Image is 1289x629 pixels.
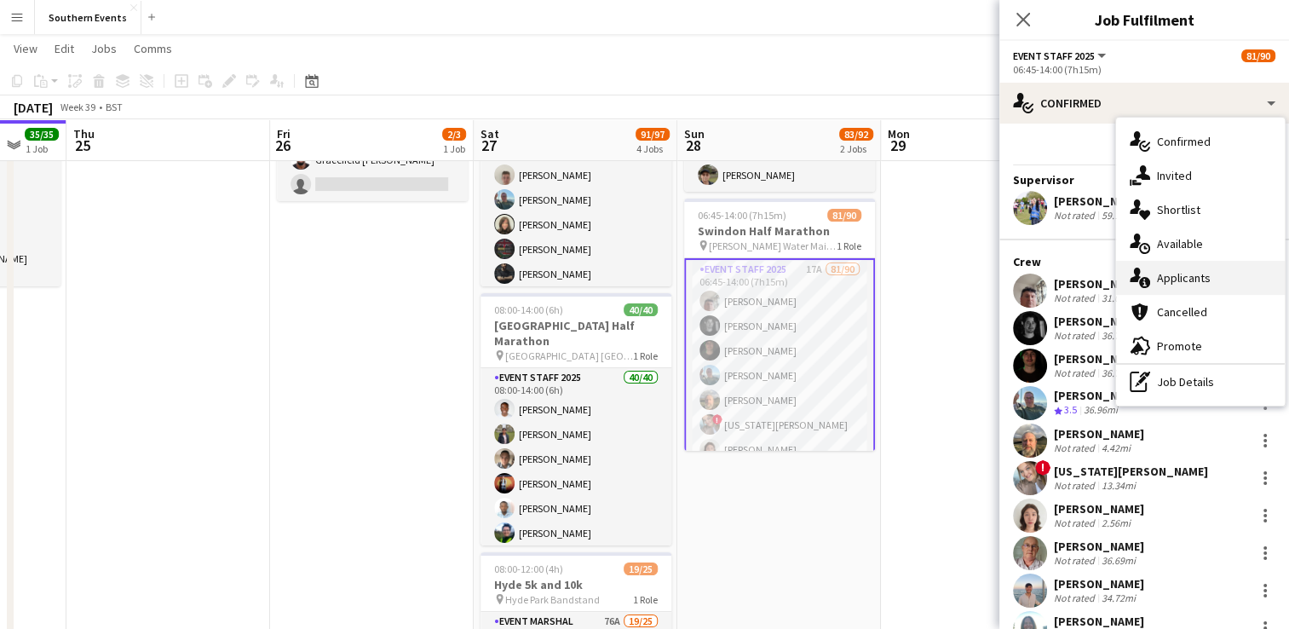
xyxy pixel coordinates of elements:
a: View [7,38,44,60]
div: 2.56mi [1098,516,1134,529]
div: Not rated [1054,329,1098,342]
div: Not rated [1054,209,1098,222]
span: 40/40 [624,303,658,316]
div: 34.72mi [1098,591,1139,604]
span: 1 Role [633,593,658,606]
div: [US_STATE][PERSON_NAME] [1054,464,1208,479]
span: 83/92 [839,128,873,141]
div: [PERSON_NAME] [1054,614,1144,629]
span: 2/3 [442,128,466,141]
div: 4 Jobs [636,142,669,155]
div: 59.17mi [1098,209,1139,222]
span: Thu [73,126,95,141]
span: Sat [480,126,499,141]
div: 36.74mi [1098,329,1139,342]
div: 2 Jobs [840,142,872,155]
span: 1 Role [633,349,658,362]
span: Applicants [1157,270,1211,286]
span: Sun [684,126,705,141]
div: [PERSON_NAME] [1054,501,1144,516]
span: 26 [274,136,291,155]
button: Southern Events [35,1,141,34]
span: 08:00-12:00 (4h) [494,563,563,575]
div: [PERSON_NAME] [1054,276,1144,291]
span: Confirmed [1157,134,1211,149]
div: 36.69mi [1098,554,1139,567]
div: Crew [999,254,1289,269]
span: Comms [134,41,172,56]
span: ! [712,414,722,424]
div: BST [106,101,123,113]
a: Comms [127,38,179,60]
div: 4.42mi [1098,441,1134,454]
span: 81/90 [827,209,861,222]
span: 08:00-14:00 (6h) [494,303,563,316]
div: 36.96mi [1080,403,1121,418]
a: Edit [48,38,81,60]
div: 06:45-14:00 (7h15m) [1013,63,1275,76]
h3: Swindon Half Marathon [684,223,875,239]
span: View [14,41,37,56]
span: Jobs [91,41,117,56]
div: [PERSON_NAME] [1054,193,1168,209]
div: Not rated [1054,479,1098,492]
div: 13.34mi [1098,479,1139,492]
div: [DATE] [14,99,53,116]
h3: [GEOGRAPHIC_DATA] Half Marathon [480,318,671,349]
div: [PERSON_NAME] [1054,351,1144,366]
div: Supervisor [999,172,1289,188]
span: 35/35 [25,128,59,141]
span: Available [1157,236,1203,251]
div: [PERSON_NAME] [1054,314,1144,329]
span: 28 [682,136,705,155]
div: [PERSON_NAME] [1054,576,1144,591]
div: [PERSON_NAME] [1054,539,1144,554]
span: 81/90 [1241,49,1275,62]
h3: Job Fulfilment [999,9,1289,31]
span: 91/97 [636,128,670,141]
span: ! [1035,460,1050,476]
div: 31.04mi [1098,291,1139,304]
span: Fri [277,126,291,141]
span: Promote [1157,338,1202,354]
span: Shortlist [1157,202,1200,217]
span: Mon [888,126,910,141]
span: 3.5 [1064,403,1077,416]
span: Week 39 [56,101,99,113]
div: Not rated [1054,441,1098,454]
span: [GEOGRAPHIC_DATA] [GEOGRAPHIC_DATA] [505,349,633,362]
span: Hyde Park Bandstand [505,593,600,606]
div: [PERSON_NAME] [1054,426,1144,441]
span: [PERSON_NAME] Water Main Car Park [709,239,837,252]
span: 06:45-14:00 (7h15m) [698,209,786,222]
span: Cancelled [1157,304,1207,320]
div: Job Details [1116,365,1285,399]
div: Not rated [1054,516,1098,529]
span: 25 [71,136,95,155]
div: Confirmed [999,83,1289,124]
div: Not rated [1054,554,1098,567]
span: Invited [1157,168,1192,183]
div: 1 Job [443,142,465,155]
div: Not rated [1054,366,1098,379]
span: Edit [55,41,74,56]
span: Event Staff 2025 [1013,49,1095,62]
a: Jobs [84,38,124,60]
span: 27 [478,136,499,155]
button: Event Staff 2025 [1013,49,1108,62]
app-job-card: 06:45-14:00 (7h15m)81/90Swindon Half Marathon [PERSON_NAME] Water Main Car Park1 RoleEvent Staff ... [684,199,875,451]
div: 1 Job [26,142,58,155]
app-job-card: 08:00-14:00 (6h)40/40[GEOGRAPHIC_DATA] Half Marathon [GEOGRAPHIC_DATA] [GEOGRAPHIC_DATA]1 RoleEve... [480,293,671,545]
div: Not rated [1054,591,1098,604]
span: 29 [885,136,910,155]
span: 19/25 [624,563,658,575]
div: Not rated [1054,291,1098,304]
span: 1 Role [837,239,861,252]
div: [PERSON_NAME] [1054,388,1144,403]
div: 36.74mi [1098,366,1139,379]
h3: Hyde 5k and 10k [480,577,671,592]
